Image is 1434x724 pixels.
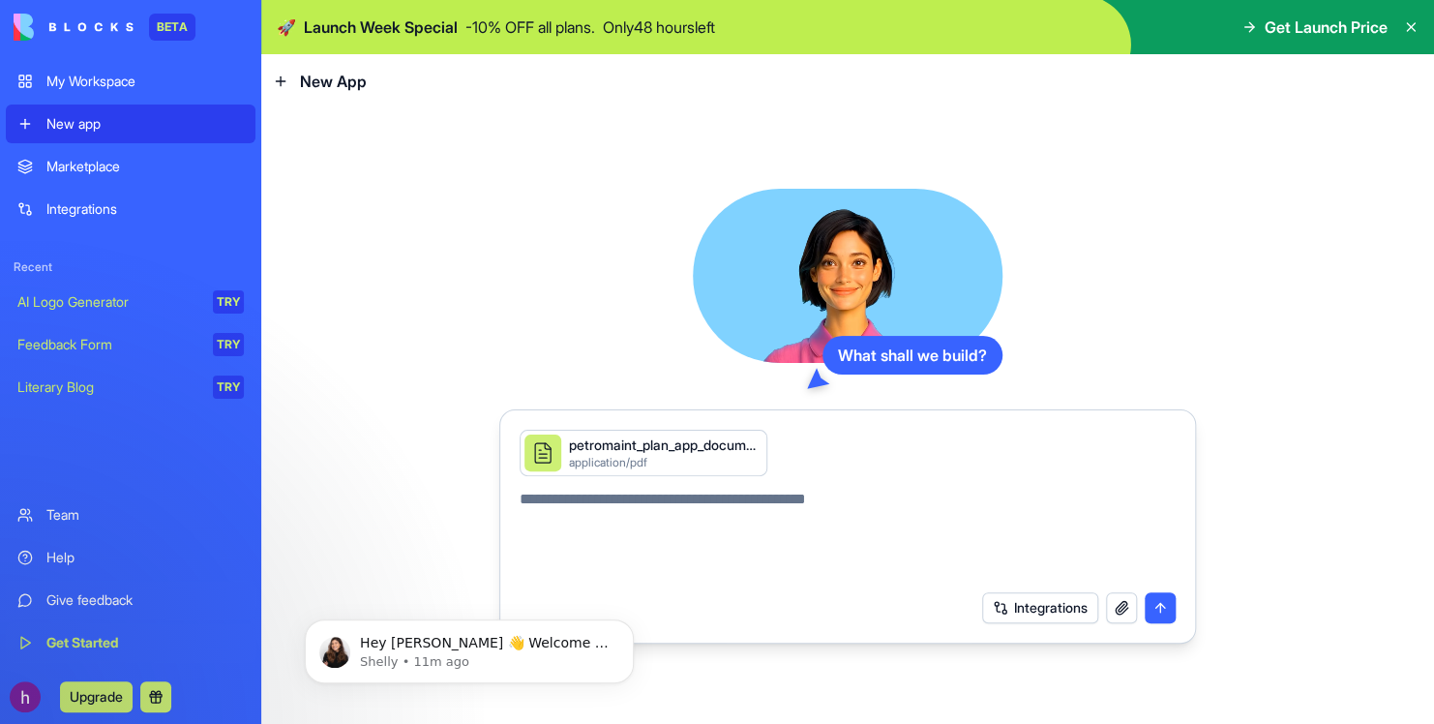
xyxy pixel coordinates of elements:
div: Help [46,548,244,567]
div: AI Logo Generator [17,292,199,312]
a: Upgrade [60,686,133,706]
div: TRY [213,376,244,399]
a: AI Logo GeneratorTRY [6,283,255,321]
a: Help [6,538,255,577]
span: New App [300,70,367,93]
span: 🚀 [277,15,296,39]
a: Marketplace [6,147,255,186]
div: BETA [149,14,195,41]
div: My Workspace [46,72,244,91]
div: petromaint_plan_app_document.pdf [569,436,759,455]
a: Feedback FormTRY [6,325,255,364]
span: Get Launch Price [1265,15,1388,39]
a: My Workspace [6,62,255,101]
div: Marketplace [46,157,244,176]
div: Give feedback [46,590,244,610]
button: Integrations [982,592,1098,623]
div: Feedback Form [17,335,199,354]
div: application/pdf [569,455,759,470]
a: New app [6,105,255,143]
div: Literary Blog [17,377,199,397]
p: Only 48 hours left [603,15,715,39]
div: TRY [213,290,244,314]
p: - 10 % OFF all plans. [465,15,595,39]
img: ACg8ocIPT92VDy4BRWlztpR3H2ety6-hWgiLeGSQSGMOWCZgGZaJNw=s96-c [10,681,41,712]
div: Team [46,505,244,525]
div: Integrations [46,199,244,219]
span: Launch Week Special [304,15,458,39]
a: BETA [14,14,195,41]
span: Recent [6,259,255,275]
a: Get Started [6,623,255,662]
iframe: Intercom notifications message [276,579,663,714]
div: Get Started [46,633,244,652]
div: New app [46,114,244,134]
button: Upgrade [60,681,133,712]
a: Team [6,496,255,534]
a: Give feedback [6,581,255,619]
a: Integrations [6,190,255,228]
div: What shall we build? [822,336,1002,375]
a: Literary BlogTRY [6,368,255,407]
img: logo [14,14,134,41]
div: TRY [213,333,244,356]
